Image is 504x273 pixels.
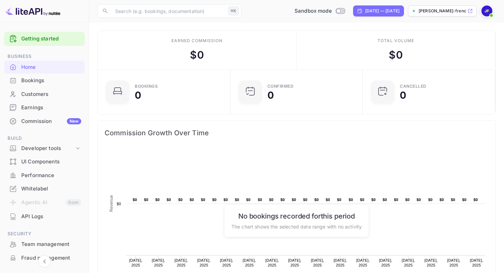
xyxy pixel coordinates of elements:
[4,88,85,101] div: Customers
[38,255,51,268] button: Collapse navigation
[377,38,414,44] div: Total volume
[21,172,81,179] div: Performance
[4,238,85,250] a: Team management
[197,258,211,267] text: [DATE], 2025
[314,198,319,202] text: $0
[144,198,148,202] text: $0
[190,47,204,63] div: $ 0
[4,53,85,60] span: Business
[360,198,364,202] text: $0
[175,258,188,267] text: [DATE], 2025
[4,169,85,182] div: Performance
[201,198,205,202] text: $0
[167,198,171,202] text: $0
[135,84,158,88] div: Bookings
[21,117,81,125] div: Commission
[383,198,387,202] text: $0
[109,195,114,212] text: Revenue
[21,77,81,85] div: Bookings
[295,7,332,15] span: Sandbox mode
[4,61,85,74] div: Home
[246,198,251,202] text: $0
[400,90,406,100] div: 0
[111,4,226,18] input: Search (e.g. bookings, documentation)
[21,240,81,248] div: Team management
[4,115,85,127] a: CommissionNew
[258,198,262,202] text: $0
[129,258,143,267] text: [DATE], 2025
[21,185,81,193] div: Whitelabel
[21,213,81,221] div: API Logs
[280,198,285,202] text: $0
[5,5,60,16] img: LiteAPI logo
[4,74,85,87] a: Bookings
[4,135,85,142] span: Build
[224,198,228,202] text: $0
[400,84,427,88] div: CANCELLED
[402,258,415,267] text: [DATE], 2025
[21,158,81,166] div: UI Components
[21,35,81,43] a: Getting started
[371,198,376,202] text: $0
[4,210,85,223] div: API Logs
[117,202,121,206] text: $0
[190,198,194,202] text: $0
[228,7,239,15] div: ⌘K
[356,258,370,267] text: [DATE], 2025
[152,258,165,267] text: [DATE], 2025
[419,8,466,14] p: [PERSON_NAME]-french-vqmdi.nuite...
[462,198,467,202] text: $0
[4,182,85,195] a: Whitelabel
[470,258,483,267] text: [DATE], 2025
[4,101,85,114] div: Earnings
[4,88,85,100] a: Customers
[231,223,362,230] p: The chart shows the selected date range with no activity
[288,258,301,267] text: [DATE], 2025
[67,118,81,124] div: New
[4,182,85,196] div: Whitelabel
[337,198,341,202] text: $0
[105,127,489,138] span: Commission Growth Over Time
[220,258,233,267] text: [DATE], 2025
[155,198,160,202] text: $0
[269,198,274,202] text: $0
[4,32,85,46] div: Getting started
[417,198,421,202] text: $0
[379,258,392,267] text: [DATE], 2025
[365,8,399,14] div: [DATE] — [DATE]
[171,38,222,44] div: Earned commission
[267,84,294,88] div: Confirmed
[231,212,362,220] h6: No bookings recorded for this period
[440,198,444,202] text: $0
[133,198,137,202] text: $0
[4,230,85,238] span: Security
[311,258,324,267] text: [DATE], 2025
[451,198,455,202] text: $0
[21,63,81,71] div: Home
[389,47,403,63] div: $ 0
[21,104,81,112] div: Earnings
[334,258,347,267] text: [DATE], 2025
[4,155,85,168] a: UI Components
[135,90,141,100] div: 0
[428,198,433,202] text: $0
[4,210,85,223] a: API Logs
[481,5,492,16] img: Jon French
[349,198,353,202] text: $0
[21,254,81,262] div: Fraud management
[405,198,410,202] text: $0
[326,198,330,202] text: $0
[235,198,239,202] text: $0
[267,90,274,100] div: 0
[292,198,296,202] text: $0
[21,90,81,98] div: Customers
[447,258,460,267] text: [DATE], 2025
[424,258,438,267] text: [DATE], 2025
[4,101,85,114] a: Earnings
[292,7,348,15] div: Switch to Production mode
[178,198,183,202] text: $0
[4,251,85,264] a: Fraud management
